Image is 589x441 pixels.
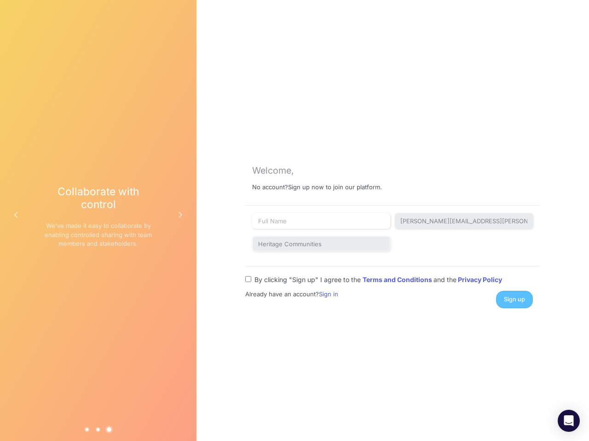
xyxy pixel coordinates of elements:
a: Sign in [319,290,338,298]
button: Previous [7,206,25,224]
button: 1 [85,427,90,432]
input: Organization [252,236,390,252]
div: Welcome, [252,165,533,176]
h3: Collaborate with control [44,185,152,210]
a: Terms and Conditions [363,276,433,283]
h6: No account? [252,184,533,198]
button: Next [171,206,190,224]
button: 3 [105,425,113,433]
input: Full Name [252,213,390,229]
div: Open Intercom Messenger [558,410,580,432]
label: By clicking "Sign up" I agree to the and the [254,275,502,284]
h6: Already have an account? [245,291,382,298]
p: Sign up now to join our platform. [288,184,382,191]
p: We've made it easy to collaborate by enabling controlled sharing with team members and stakeholders. [44,221,152,249]
input: name@company.com [395,213,533,229]
button: 2 [96,427,101,432]
a: Privacy Policy [458,276,502,283]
